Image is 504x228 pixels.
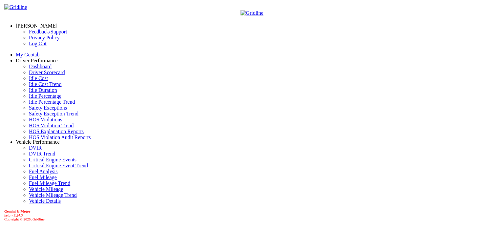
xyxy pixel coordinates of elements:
a: Vehicle Mileage Trend [29,192,77,198]
a: DVIR [29,145,42,151]
a: Safety Exception Trend [29,111,78,116]
a: Safety Exceptions [29,105,67,111]
a: Vehicle Details [29,198,61,204]
a: Driver Performance [16,58,58,63]
a: Fuel Analysis [29,169,58,174]
a: HOS Violation Trend [29,123,74,128]
a: Idle Cost Trend [29,81,62,87]
a: Idle Cost [29,75,48,81]
a: HOS Violation Audit Reports [29,135,91,140]
img: Gridline [241,10,263,16]
b: Gemini & Motor [4,209,30,213]
a: Privacy Policy [29,35,60,40]
a: Critical Engine Event Trend [29,163,88,168]
a: Idle Percentage [29,93,61,99]
div: Copyright © 2025, Gridline [4,209,501,221]
i: beta v.8.24.0 [4,213,23,217]
a: Driver Scorecard [29,70,65,75]
a: My Geotab [16,52,39,57]
a: Fuel Mileage Trend [29,180,70,186]
a: Log Out [29,41,47,46]
a: Critical Engine Events [29,157,76,162]
a: Fuel Mileage [29,175,57,180]
a: HOS Violations [29,117,62,122]
a: [PERSON_NAME] [16,23,57,29]
a: Idle Duration [29,87,57,93]
a: Feedback/Support [29,29,67,34]
a: Vehicle Performance [16,139,60,145]
a: Idle Percentage Trend [29,99,75,105]
img: Gridline [4,4,27,10]
a: DVIR Trend [29,151,55,156]
a: HOS Explanation Reports [29,129,84,134]
a: Vehicle Mileage [29,186,63,192]
a: Dashboard [29,64,52,69]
